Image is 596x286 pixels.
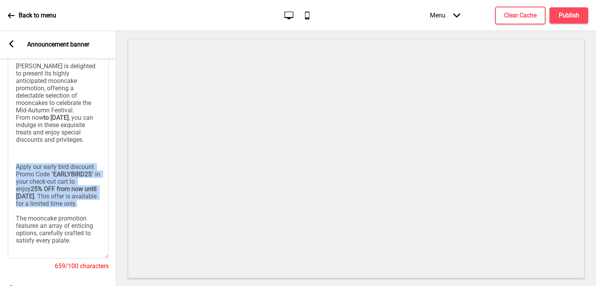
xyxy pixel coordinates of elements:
span: Celebrate the Mid-Autumn Festival with exquisite mooncakes from Sofitel [GEOGRAPHIC_DATA] [GEOGRA... [16,18,97,121]
div: Menu [422,4,468,27]
span: 25% OFF from now until [DATE] [16,185,98,200]
span: , you can indulge in these exquisite treats and enjoy special discounts and privileges. [16,114,95,143]
h4: Publish [559,11,579,20]
a: Back to menu [8,5,56,26]
button: Clear Cache [495,7,546,24]
span: . This offer is available for a limited time only. The mooncake promotion features an array of en... [16,193,98,244]
p: Back to menu [19,11,56,20]
span: " in your check-out cart to enjoy [16,171,102,193]
span: 659/100 characters [55,262,109,270]
button: Publish [549,7,588,24]
span: to [DATE] [43,114,69,121]
span: Apply our early bird discount Promo Code " [16,163,95,178]
span: EARLYBIRD25 [53,171,92,178]
h4: Clear Cache [504,11,537,20]
p: Announcement banner [27,40,89,49]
